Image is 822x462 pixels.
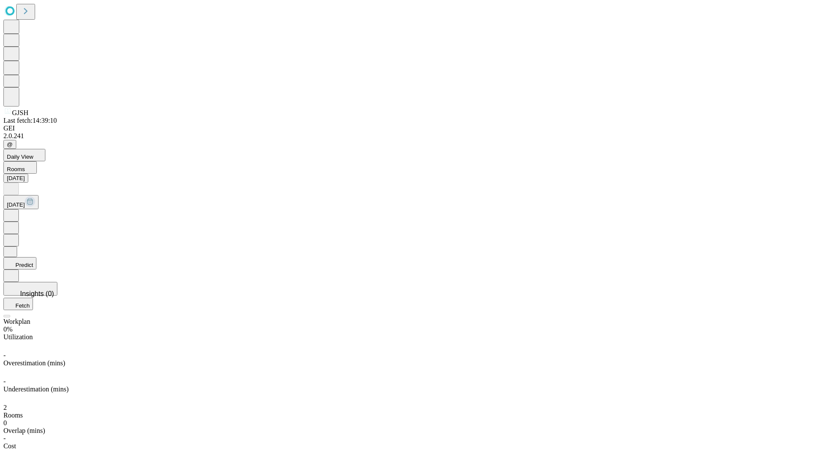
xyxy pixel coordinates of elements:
[3,140,16,149] button: @
[20,290,54,297] span: Insights (0)
[3,149,45,161] button: Daily View
[12,109,28,116] span: GJSH
[3,378,6,385] span: -
[3,352,6,359] span: -
[7,201,25,208] span: [DATE]
[3,195,39,209] button: [DATE]
[3,385,68,393] span: Underestimation (mins)
[3,174,28,183] button: [DATE]
[3,435,6,442] span: -
[3,161,37,174] button: Rooms
[3,257,36,269] button: Predict
[3,326,12,333] span: 0%
[3,427,45,434] span: Overlap (mins)
[3,404,7,411] span: 2
[3,124,819,132] div: GEI
[3,282,57,296] button: Insights (0)
[3,333,33,341] span: Utilization
[3,132,819,140] div: 2.0.241
[7,154,33,160] span: Daily View
[3,412,23,419] span: Rooms
[3,419,7,426] span: 0
[3,359,65,367] span: Overestimation (mins)
[3,442,16,450] span: Cost
[3,117,57,124] span: Last fetch: 14:39:10
[3,298,33,310] button: Fetch
[3,318,30,325] span: Workplan
[7,166,25,172] span: Rooms
[7,141,13,148] span: @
